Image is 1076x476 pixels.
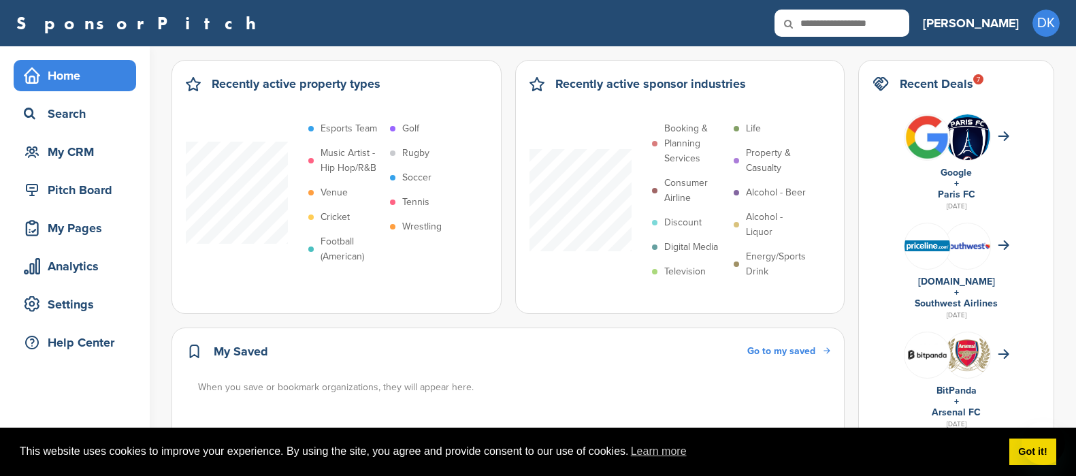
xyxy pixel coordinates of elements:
h3: [PERSON_NAME] [923,14,1019,33]
a: My CRM [14,136,136,168]
a: Go to my saved [747,344,830,359]
iframe: Button to launch messaging window [1022,422,1065,465]
div: 7 [973,74,983,84]
span: DK [1032,10,1060,37]
div: Settings [20,292,136,317]
p: Tennis [402,195,429,210]
a: Help Center [14,327,136,358]
a: Pitch Board [14,174,136,206]
h2: Recent Deals [900,74,973,93]
p: Soccer [402,170,431,185]
a: learn more about cookies [629,441,689,462]
a: SponsorPitch [16,14,265,32]
a: Analytics [14,251,136,282]
p: Property & Casualty [746,146,809,176]
p: Esports Team [321,121,377,136]
p: Alcohol - Beer [746,185,806,200]
a: Search [14,98,136,129]
a: Settings [14,289,136,320]
a: Arsenal FC [932,407,981,418]
h2: Recently active sponsor industries [555,74,746,93]
p: Consumer Airline [664,176,727,206]
div: My CRM [20,140,136,164]
div: Help Center [20,330,136,355]
div: My Pages [20,216,136,240]
div: Search [20,101,136,126]
a: + [954,287,959,298]
div: [DATE] [873,200,1040,212]
p: Digital Media [664,240,718,255]
p: Rugby [402,146,429,161]
p: Discount [664,215,702,230]
a: + [954,178,959,189]
div: Home [20,63,136,88]
p: Venue [321,185,348,200]
p: Golf [402,121,419,136]
p: Life [746,121,761,136]
p: Cricket [321,210,350,225]
p: Wrestling [402,219,442,234]
img: Bwupxdxo 400x400 [904,114,950,160]
h2: My Saved [214,342,268,361]
a: dismiss cookie message [1009,439,1056,466]
a: [PERSON_NAME] [923,8,1019,38]
h2: Recently active property types [212,74,380,93]
a: Google [941,167,972,178]
a: Home [14,60,136,91]
a: + [954,396,959,407]
div: When you save or bookmark organizations, they will appear here. [198,380,832,395]
a: Paris FC [938,189,975,200]
p: Television [664,264,706,279]
img: Data [904,240,950,251]
p: Energy/Sports Drink [746,249,809,279]
a: Southwest Airlines [915,298,998,309]
p: Booking & Planning Services [664,121,727,166]
span: Go to my saved [747,345,815,357]
span: This website uses cookies to improve your experience. By using the site, you agree and provide co... [20,441,998,462]
div: [DATE] [873,418,1040,430]
img: Paris fc logo.svg [945,114,990,169]
a: [DOMAIN_NAME] [918,276,995,287]
div: [DATE] [873,309,1040,321]
p: Music Artist - Hip Hop/R&B [321,146,383,176]
a: BitPanda [936,385,977,396]
p: Football (American) [321,234,383,264]
img: Open uri20141112 64162 vhlk61?1415807597 [945,338,990,372]
div: Pitch Board [20,178,136,202]
img: Southwest airlines logo 2014.svg [945,242,990,249]
img: Bitpanda7084 [904,338,950,372]
div: Analytics [20,254,136,279]
p: Alcohol - Liquor [746,210,809,240]
a: My Pages [14,212,136,244]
